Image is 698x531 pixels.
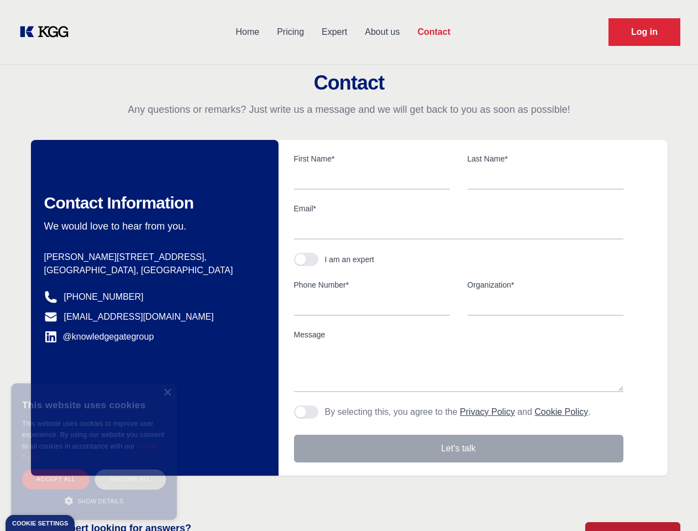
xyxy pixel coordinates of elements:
[64,310,214,324] a: [EMAIL_ADDRESS][DOMAIN_NAME]
[44,330,154,343] a: @knowledgegategroup
[12,520,68,527] div: Cookie settings
[13,103,685,116] p: Any questions or remarks? Just write us a message and we will get back to you as soon as possible!
[325,405,591,419] p: By selecting this, you agree to the and .
[13,72,685,94] h2: Contact
[294,329,623,340] label: Message
[408,18,459,46] a: Contact
[468,279,623,290] label: Organization*
[22,392,166,418] div: This website uses cookies
[313,18,356,46] a: Expert
[44,264,261,277] p: [GEOGRAPHIC_DATA], [GEOGRAPHIC_DATA]
[22,420,164,450] span: This website uses cookies to improve user experience. By using our website you consent to all coo...
[294,435,623,462] button: Let's talk
[534,407,588,417] a: Cookie Policy
[294,203,623,214] label: Email*
[44,251,261,264] p: [PERSON_NAME][STREET_ADDRESS],
[460,407,515,417] a: Privacy Policy
[608,18,680,46] a: Request Demo
[64,290,144,304] a: [PHONE_NUMBER]
[227,18,268,46] a: Home
[18,23,77,41] a: KOL Knowledge Platform: Talk to Key External Experts (KEE)
[22,495,166,506] div: Show details
[294,279,450,290] label: Phone Number*
[44,220,261,233] p: We would love to hear from you.
[44,193,261,213] h2: Contact Information
[468,153,623,164] label: Last Name*
[325,254,375,265] div: I am an expert
[95,470,166,489] div: Decline all
[294,153,450,164] label: First Name*
[22,443,157,461] a: Cookie Policy
[77,498,124,504] span: Show details
[356,18,408,46] a: About us
[22,470,90,489] div: Accept all
[163,389,171,397] div: Close
[643,478,698,531] iframe: Chat Widget
[268,18,313,46] a: Pricing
